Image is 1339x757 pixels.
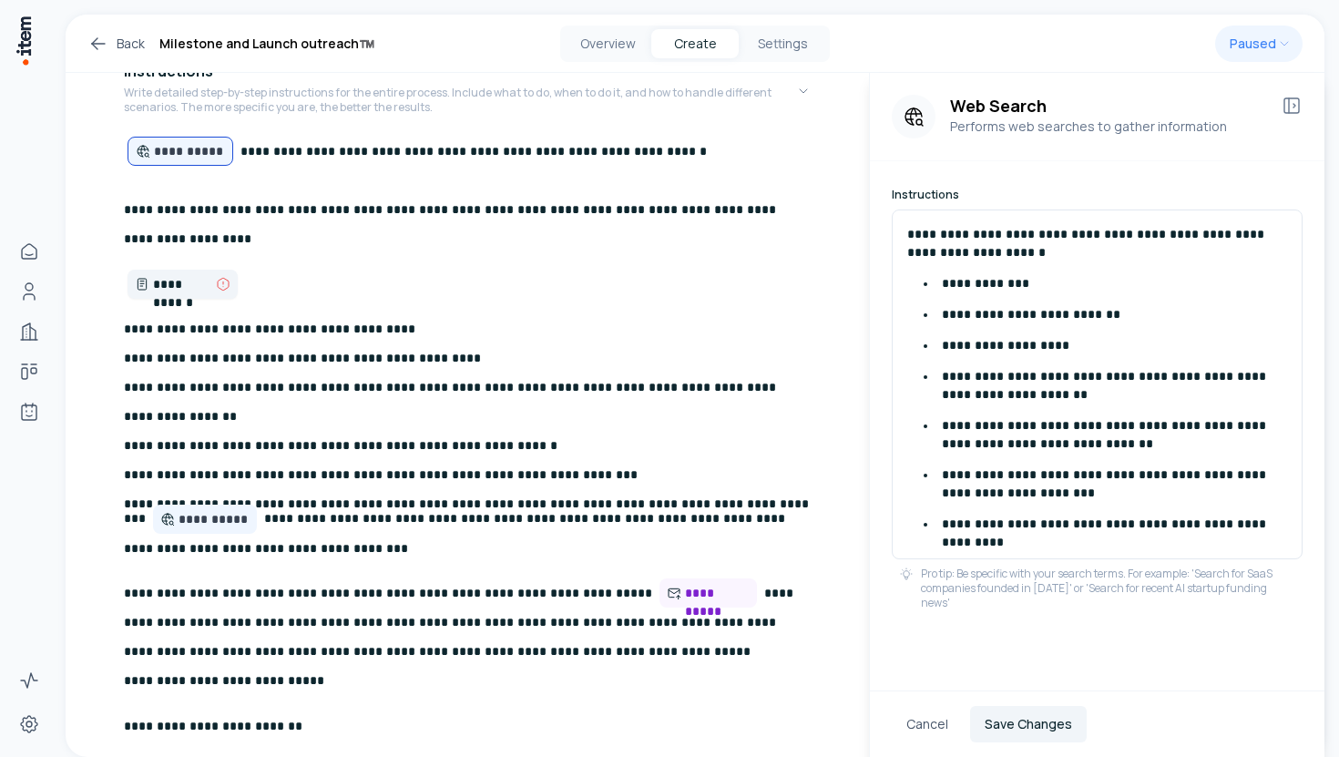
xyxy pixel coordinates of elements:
[124,86,796,115] p: Write detailed step-by-step instructions for the entire process. Include what to do, when to do i...
[11,313,47,350] a: Companies
[11,353,47,390] a: Deals
[892,187,1303,202] h6: Instructions
[11,233,47,270] a: Home
[15,15,33,66] img: Item Brain Logo
[651,29,739,58] button: Create
[739,29,826,58] button: Settings
[970,706,1087,742] button: Save Changes
[11,662,47,699] a: Activity
[950,95,1266,117] h3: Web Search
[87,33,145,55] a: Back
[11,273,47,310] a: People
[921,567,1295,610] p: Pro tip: Be specific with your search terms. For example: 'Search for SaaS companies founded in [...
[892,706,963,742] button: Cancel
[159,33,374,55] h1: Milestone and Launch outreach™️
[11,394,47,430] a: Agents
[950,117,1266,137] p: Performs web searches to gather information
[564,29,651,58] button: Overview
[124,46,811,137] button: InstructionsWrite detailed step-by-step instructions for the entire process. Include what to do, ...
[11,706,47,742] a: Settings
